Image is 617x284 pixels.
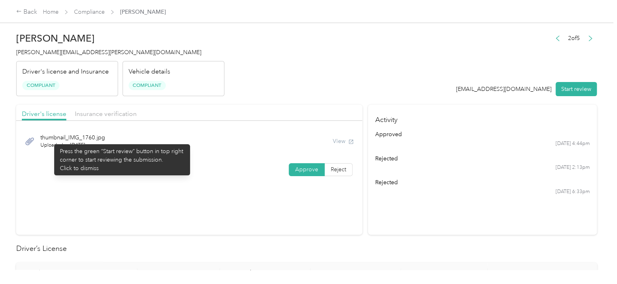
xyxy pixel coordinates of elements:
[488,263,597,283] th: Rejection reason
[22,110,66,118] span: Driver's license
[75,110,137,118] span: Insurance verification
[556,140,590,147] time: [DATE] 4:44pm
[220,263,311,283] th: Driver submission
[43,8,59,15] a: Home
[137,263,220,283] th: Program Requirements
[572,239,617,284] iframe: Everlance-gr Chat Button Frame
[556,188,590,196] time: [DATE] 6:33pm
[401,263,488,283] th: Decision
[456,85,551,93] div: [EMAIL_ADDRESS][DOMAIN_NAME]
[16,7,37,17] div: Back
[331,166,346,173] span: Reject
[74,8,105,15] a: Compliance
[368,105,597,130] h4: Activity
[16,49,201,56] span: [PERSON_NAME][EMAIL_ADDRESS][PERSON_NAME][DOMAIN_NAME]
[568,34,580,42] span: 2 of 5
[375,178,590,187] div: rejected
[129,67,170,77] p: Vehicle details
[40,133,105,142] span: thumbnail_IMG_1760.jpg
[16,243,597,254] h2: Driver’s License
[295,166,318,173] span: Approve
[16,33,224,44] h2: [PERSON_NAME]
[129,81,166,90] span: Compliant
[16,263,137,283] th: Compliance requirements
[311,263,401,283] th: Reviewer input
[40,142,105,149] span: Uploaded on [DATE]
[22,81,59,90] span: Compliant
[375,154,590,163] div: rejected
[556,82,597,96] button: Start review
[120,8,166,16] span: [PERSON_NAME]
[556,164,590,171] time: [DATE] 2:13pm
[375,130,590,139] div: approved
[22,67,109,77] p: Driver's license and Insurance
